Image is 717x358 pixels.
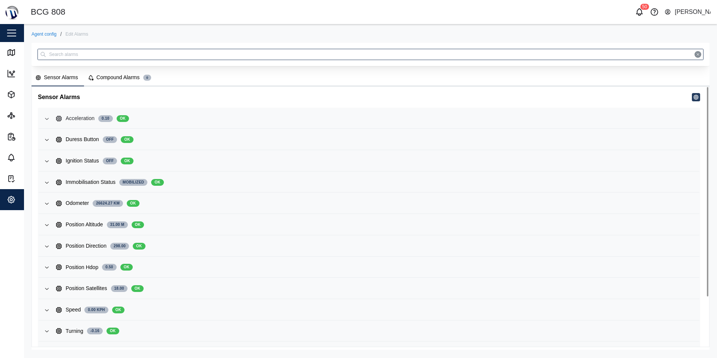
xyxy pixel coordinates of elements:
span: 0.00 Kph [88,307,105,313]
span: OK [110,328,116,334]
div: Duress Button [66,135,99,144]
span: OK [124,137,130,143]
div: [PERSON_NAME] [675,8,711,17]
span: -0.16 [90,328,99,334]
button: Position Satellites18.00OK [39,278,699,299]
span: OK [120,116,126,122]
input: Search alarms [37,49,703,60]
span: Off [106,158,114,164]
div: Position Satellites [66,284,107,293]
div: BCG 808 [31,6,65,19]
button: Ignition StatusOffOK [39,151,699,171]
span: 26624.27 km [96,200,120,206]
span: 0 [146,75,148,80]
span: 31.00 m [110,222,124,228]
div: Tasks [19,174,39,183]
div: 50 [640,4,649,10]
div: Compound Alarms [96,74,139,82]
img: Main Logo [4,4,20,20]
div: Settings [19,196,45,204]
span: Off [106,137,114,143]
span: Mobilized [123,179,144,185]
div: / [60,32,62,37]
span: 0.50 [105,264,113,270]
div: Dashboard [19,69,51,78]
button: Turning-0.16OK [39,321,699,341]
div: Sensor Alarms [44,74,78,82]
button: Position Altitude31.00 mOK [39,215,699,235]
span: OK [130,200,136,206]
span: OK [124,158,130,164]
div: Immobilisation Status [66,178,115,187]
div: Position Hdop [66,263,98,272]
div: Assets [19,90,41,99]
div: Edit Alarms [66,32,88,36]
span: 298.00 [114,243,126,249]
a: Agent config [31,32,57,36]
div: Speed [66,306,81,314]
h5: Sensor Alarms [38,93,80,102]
div: Turning [66,327,83,335]
div: Odometer [66,199,89,208]
div: Ignition Status [66,157,99,165]
div: Sites [19,111,37,120]
button: Duress ButtonOffOK [39,129,699,150]
div: Alarms [19,153,42,162]
div: Map [19,48,36,57]
span: OK [124,264,130,270]
button: Immobilisation StatusMobilizedOK [39,172,699,193]
span: OK [135,286,141,292]
div: Reports [19,132,44,141]
button: [PERSON_NAME] [664,7,711,17]
button: Speed0.00 KphOK [39,300,699,320]
button: Odometer26624.27 kmOK [39,193,699,214]
span: OK [135,222,141,228]
span: OK [154,179,160,185]
span: 0.10 [102,116,109,122]
span: OK [115,307,121,313]
button: Position Direction298.00OK [39,236,699,256]
span: OK [136,243,142,249]
div: Acceleration [66,114,94,123]
div: Position Altitude [66,221,103,229]
button: Acceleration0.10OK [39,108,699,129]
button: Position Hdop0.50OK [39,257,699,278]
div: Position Direction [66,242,106,250]
span: 18.00 [114,286,124,292]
